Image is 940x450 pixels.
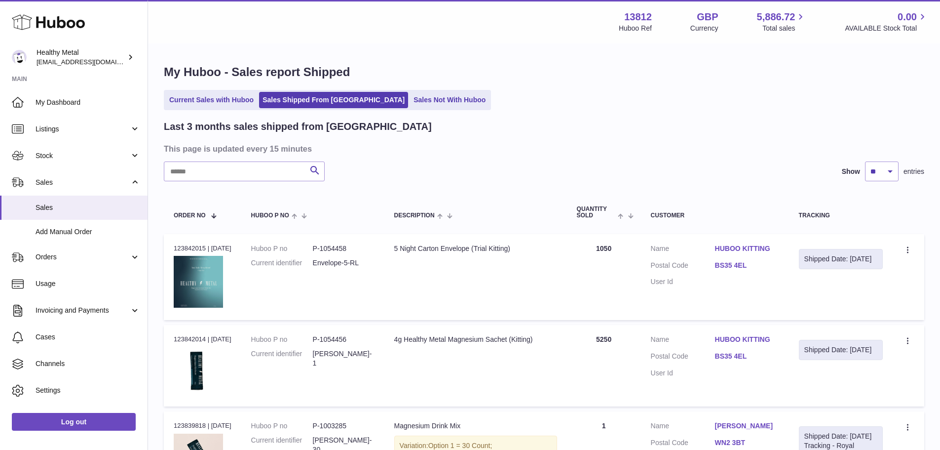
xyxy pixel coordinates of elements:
[36,386,140,395] span: Settings
[36,279,140,288] span: Usage
[251,244,313,253] dt: Huboo P no
[313,258,375,268] dd: Envelope-5-RL
[697,10,718,24] strong: GBP
[37,48,125,67] div: Healthy Metal
[394,421,557,431] div: Magnesium Drink Mix
[251,258,313,268] dt: Current identifier
[577,206,616,219] span: Quantity Sold
[804,254,877,264] div: Shipped Date: [DATE]
[174,212,206,219] span: Order No
[624,10,652,24] strong: 13812
[36,98,140,107] span: My Dashboard
[313,421,375,431] dd: P-1003285
[757,10,807,33] a: 5,886.72 Total sales
[651,368,715,378] dt: User Id
[651,244,715,256] dt: Name
[12,50,27,65] img: internalAdmin-13812@internal.huboo.com
[651,212,779,219] div: Customer
[651,352,715,364] dt: Postal Code
[804,345,877,355] div: Shipped Date: [DATE]
[651,421,715,433] dt: Name
[567,234,641,320] td: 1050
[251,212,289,219] span: Huboo P no
[164,143,922,154] h3: This page is updated every 15 minutes
[757,10,795,24] span: 5,886.72
[36,306,130,315] span: Invoicing and Payments
[845,10,928,33] a: 0.00 AVAILABLE Stock Total
[251,349,313,368] dt: Current identifier
[567,325,641,407] td: 5250
[164,120,432,133] h2: Last 3 months sales shipped from [GEOGRAPHIC_DATA]
[164,64,924,80] h1: My Huboo - Sales report Shipped
[428,442,492,450] span: Option 1 = 30 Count;
[174,421,231,430] div: 123839818 | [DATE]
[36,227,140,237] span: Add Manual Order
[715,352,779,361] a: BS35 4EL
[174,335,231,344] div: 123842014 | [DATE]
[37,58,145,66] span: [EMAIL_ADDRESS][DOMAIN_NAME]
[410,92,489,108] a: Sales Not With Huboo
[36,124,130,134] span: Listings
[12,413,136,431] a: Log out
[651,277,715,286] dt: User Id
[313,244,375,253] dd: P-1054458
[36,332,140,342] span: Cases
[651,438,715,450] dt: Postal Code
[174,244,231,253] div: 123842015 | [DATE]
[842,167,860,176] label: Show
[36,252,130,262] span: Orders
[394,244,557,253] div: 5 Night Carton Envelope (Trial Kitting)
[651,261,715,273] dt: Postal Code
[394,335,557,344] div: 4g Healthy Metal Magnesium Sachet (Kitting)
[845,24,928,33] span: AVAILABLE Stock Total
[174,256,223,308] img: 1755189007.png
[619,24,652,33] div: Huboo Ref
[651,335,715,347] dt: Name
[166,92,257,108] a: Current Sales with Huboo
[36,359,140,368] span: Channels
[174,347,223,394] img: 1755188044.png
[36,178,130,187] span: Sales
[799,212,883,219] div: Tracking
[36,151,130,161] span: Stock
[903,167,924,176] span: entries
[690,24,718,33] div: Currency
[313,349,375,368] dd: [PERSON_NAME]-1
[898,10,917,24] span: 0.00
[394,212,435,219] span: Description
[259,92,408,108] a: Sales Shipped From [GEOGRAPHIC_DATA]
[762,24,806,33] span: Total sales
[804,432,877,441] div: Shipped Date: [DATE]
[251,421,313,431] dt: Huboo P no
[251,335,313,344] dt: Huboo P no
[715,261,779,270] a: BS35 4EL
[715,244,779,253] a: HUBOO KITTING
[715,335,779,344] a: HUBOO KITTING
[715,421,779,431] a: [PERSON_NAME]
[715,438,779,448] a: WN2 3BT
[313,335,375,344] dd: P-1054456
[36,203,140,212] span: Sales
